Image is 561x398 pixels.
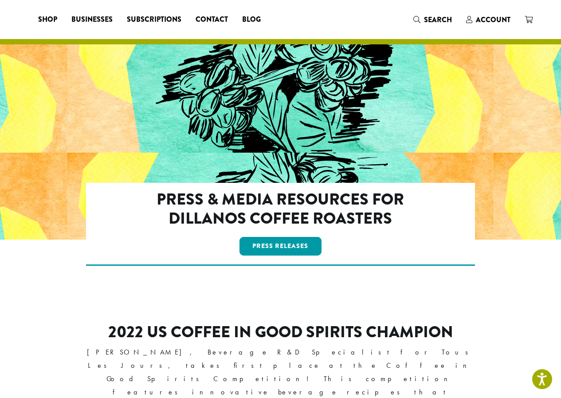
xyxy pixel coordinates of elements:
[242,14,261,25] span: Blog
[127,14,181,25] span: Subscriptions
[476,15,510,25] span: Account
[239,237,322,256] a: Press Releases
[124,190,437,228] h2: Press & Media Resources for Dillanos Coffee Roasters
[196,14,228,25] span: Contact
[71,14,113,25] span: Businesses
[406,12,459,27] a: Search
[31,12,64,27] a: Shop
[38,14,57,25] span: Shop
[424,15,452,25] span: Search
[86,323,475,342] h2: 2022 US Coffee in Good Spirits Champion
